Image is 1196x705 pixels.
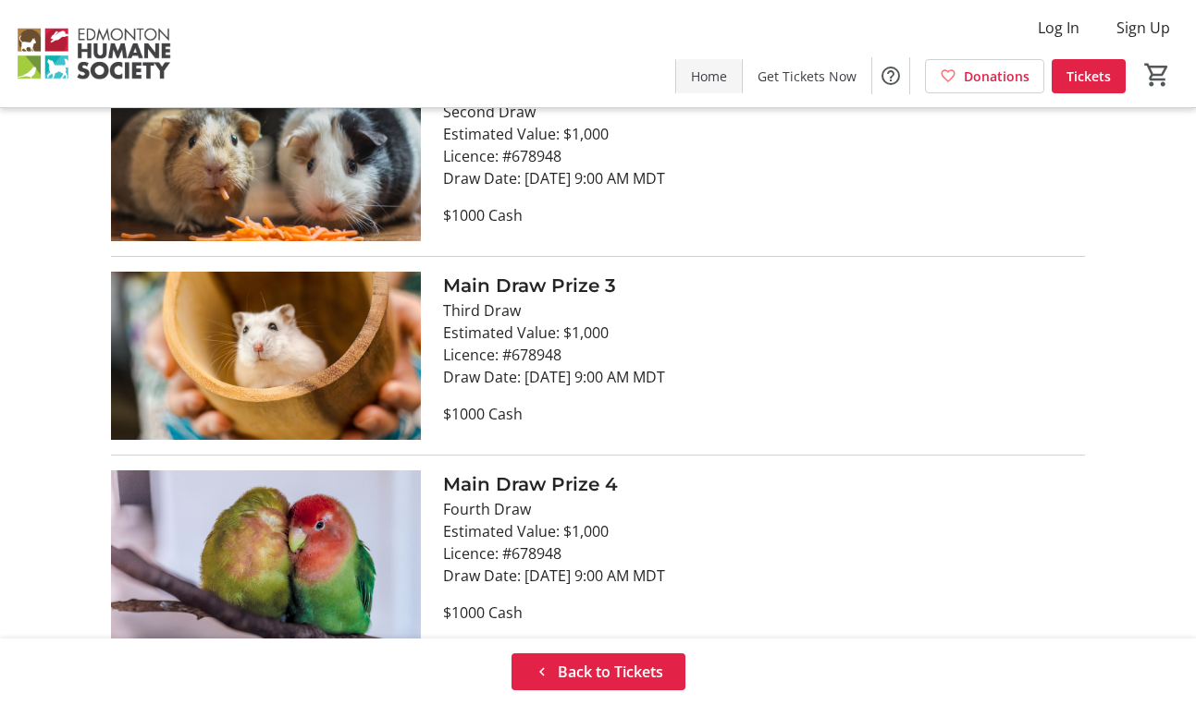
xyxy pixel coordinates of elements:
[691,67,727,86] span: Home
[1052,59,1126,93] a: Tickets
[11,7,176,100] img: Edmonton Humane Society's Logo
[512,653,685,690] a: Back to Tickets
[111,470,421,638] img: Main Draw Prize 4
[925,59,1044,93] a: Donations
[743,59,871,93] a: Get Tickets Now
[964,67,1030,86] span: Donations
[558,661,663,683] span: Back to Tickets
[443,322,1085,344] p: Estimated Value: $1,000
[1023,13,1094,43] button: Log In
[443,272,1085,299] h3: Main Draw Prize 3
[111,272,421,440] img: Main Draw Prize 3
[872,57,909,94] button: Help
[443,344,1085,366] p: Licence: #678948
[443,167,1085,189] p: Draw Date: [DATE] 9:00 AM MDT
[111,73,421,241] img: Main Draw Prize 2
[1116,17,1170,39] span: Sign Up
[758,67,857,86] span: Get Tickets Now
[443,403,1085,425] div: $1000 Cash
[443,565,1085,587] p: Draw Date: [DATE] 9:00 AM MDT
[443,204,1085,226] div: $1000 Cash
[1141,58,1174,91] button: Cart
[443,145,1085,167] p: Licence: #678948
[443,101,1085,123] p: Second Draw
[443,520,1085,542] p: Estimated Value: $1,000
[676,59,742,93] a: Home
[1102,13,1185,43] button: Sign Up
[443,602,1085,624] div: $1000 Cash
[443,123,1085,145] p: Estimated Value: $1,000
[443,299,1085,322] p: Third Draw
[443,366,1085,388] p: Draw Date: [DATE] 9:00 AM MDT
[1038,17,1079,39] span: Log In
[1067,67,1111,86] span: Tickets
[443,542,1085,565] p: Licence: #678948
[443,498,1085,520] p: Fourth Draw
[443,470,1085,498] h3: Main Draw Prize 4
